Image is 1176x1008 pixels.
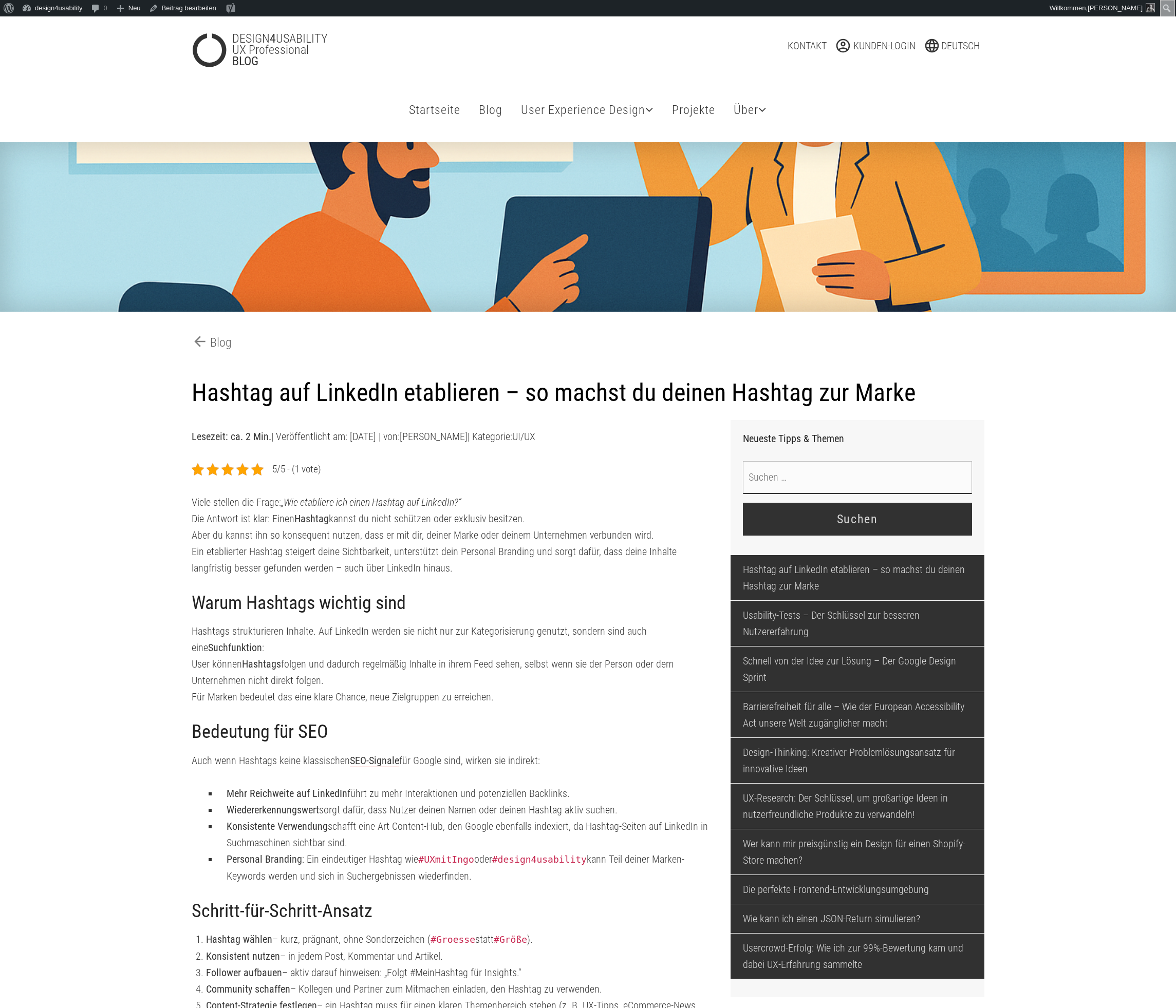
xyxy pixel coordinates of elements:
[731,738,984,783] a: Design-Thinking: Kreativer Problemlösungsansatz für innovative Ideen
[835,37,916,55] a: account_circleKunden-Login
[192,593,715,615] h2: Warum Hashtags wichtig sind
[232,54,258,68] strong: BLOG
[788,37,827,54] a: Kontakt
[941,40,980,52] span: Deutsch
[206,981,715,997] li: – Kollegen und Partner zum Mitmachen einladen, den Hashtag zu verwenden.
[192,378,984,408] h1: Hashtag auf LinkedIn etablieren – so machst du deinen Hashtag zur Marke
[475,90,507,129] a: Blog
[492,854,587,865] code: #design4usability
[227,804,319,816] strong: Wiedererkennungswert
[206,966,282,979] strong: Follower aufbauen
[206,983,290,995] strong: Community schaffen
[731,601,984,646] a: Usability-Tests – Der Schlüssel zur besseren Nutzererfahrung
[192,494,715,576] p: Viele stellen die Frage: Die Antwort ist klar: Einen kannst du nicht schützen oder exklusiv besit...
[206,933,272,945] strong: Hashtag wählen
[227,820,328,832] strong: Konsistente Verwendung
[192,333,210,350] span: arrow_back
[218,802,715,818] li: sorgt dafür, dass Nutzer deinen Namen oder deinen Hashtag aktiv suchen.
[743,432,972,445] h3: Neueste Tipps & Themen
[192,623,715,705] p: Hashtags strukturieren Inhalte. Auf LinkedIn werden sie nicht nur zur Kategorisierung genutzt, so...
[835,37,853,54] span: account_circle
[206,931,715,948] li: – kurz, prägnant, ohne Sonderzeichen ( statt ).
[218,851,715,884] li: : Ein eindeutiger Hashtag wie oder kann Teil deiner Marken-Keywords werden und sich in Suchergebn...
[192,901,715,923] h2: Schritt-für-Schritt-Ansatz
[924,37,980,55] a: languageDeutsch
[272,461,321,478] div: 5/5 - (1 vote)
[743,503,972,536] input: Suchen
[731,692,984,737] a: Barrierefreiheit für alle – Wie der European Accessibility Act unsere Welt zugänglicher macht
[730,90,771,129] a: Über
[512,430,535,443] a: UI/UX
[1088,4,1143,12] span: [PERSON_NAME]
[731,875,984,904] a: Die perfekte Frontend-Entwicklungsumgebung
[350,754,399,767] a: SEO-Signale
[731,934,984,979] a: Usercrowd-Erfolg: Wie ich zur 99%-Bewertung kam und dabei UX-Erfahrung sammelte
[731,829,984,874] a: Wer kann mir preisgünstig ein Design für einen Shopify-Store machen?
[206,964,715,981] li: – aktiv darauf hinweisen: „Folgt #MeinHashtag für Insights.“
[218,785,715,802] li: führt zu mehr Interaktionen und potenziellen Backlinks.
[431,934,475,945] code: #Groesse
[494,934,527,945] code: #Größe
[294,512,329,525] strong: Hashtag
[924,37,941,54] span: language
[227,853,302,865] strong: Personal Branding
[668,90,719,129] a: Projekte
[192,430,271,443] strong: Lesezeit: ca. 2 Min.
[192,333,232,352] a: arrow_backBlog
[400,430,468,443] a: [PERSON_NAME]
[270,31,276,46] strong: 4
[405,90,464,129] a: Startseite
[192,428,715,445] p: | Veröffentlicht am: [DATE] | von: | Kategorie:
[206,950,280,962] strong: Konsistent nutzen
[731,904,984,933] a: Wie kann ich einen JSON-Return simulieren?
[192,752,715,769] p: Auch wenn Hashtags keine klassischen für Google sind, wirken sie indirekt:
[731,555,984,600] a: Hashtag auf LinkedIn etablieren – so machst du deinen Hashtag zur Marke
[281,496,461,508] em: „Wie etabliere ich einen Hashtag auf LinkedIn?“
[853,40,916,52] span: Kunden-Login
[517,90,658,129] a: User Experience Design
[731,646,984,692] a: Schnell von der Idee zur Lösung – Der Google Design Sprint
[242,658,281,670] strong: Hashtags
[206,948,715,964] li: – in jedem Post, Kommentar und Artikel.
[227,787,347,800] strong: Mehr Reichweite auf LinkedIn
[418,854,474,865] code: #UXmitIngo
[350,754,399,767] strong: SEO-Signale
[208,641,262,654] strong: Suchfunktion
[218,818,715,851] li: schafft eine Art Content-Hub, den Google ebenfalls indexiert, da Hashtag-Seiten auf LinkedIn in S...
[192,33,445,67] a: DESIGN4USABILITYUX ProfessionalBLOG
[731,784,984,829] a: UX-Research: Der Schlüssel, um großartige Ideen in nutzerfreundliche Produkte zu verwandeln!
[192,721,715,744] h2: Bedeutung für SEO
